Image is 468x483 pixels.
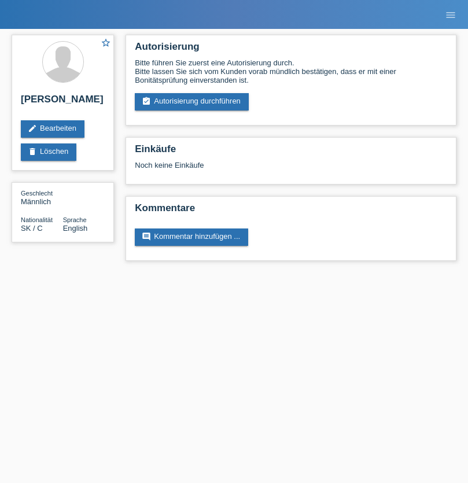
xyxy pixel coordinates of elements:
[142,232,151,241] i: comment
[135,161,447,178] div: Noch keine Einkäufe
[21,143,76,161] a: deleteLöschen
[142,97,151,106] i: assignment_turned_in
[135,58,447,84] div: Bitte führen Sie zuerst eine Autorisierung durch. Bitte lassen Sie sich vom Kunden vorab mündlich...
[135,143,447,161] h2: Einkäufe
[135,228,248,246] a: commentKommentar hinzufügen ...
[135,202,447,220] h2: Kommentare
[28,147,37,156] i: delete
[445,9,456,21] i: menu
[21,224,43,233] span: Slowakei / C / 21.06.2021
[63,224,88,233] span: English
[21,216,53,223] span: Nationalität
[21,94,105,111] h2: [PERSON_NAME]
[21,190,53,197] span: Geschlecht
[21,120,84,138] a: editBearbeiten
[135,41,447,58] h2: Autorisierung
[101,38,111,50] a: star_border
[21,189,63,206] div: Männlich
[101,38,111,48] i: star_border
[439,11,462,18] a: menu
[135,93,249,110] a: assignment_turned_inAutorisierung durchführen
[28,124,37,133] i: edit
[63,216,87,223] span: Sprache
